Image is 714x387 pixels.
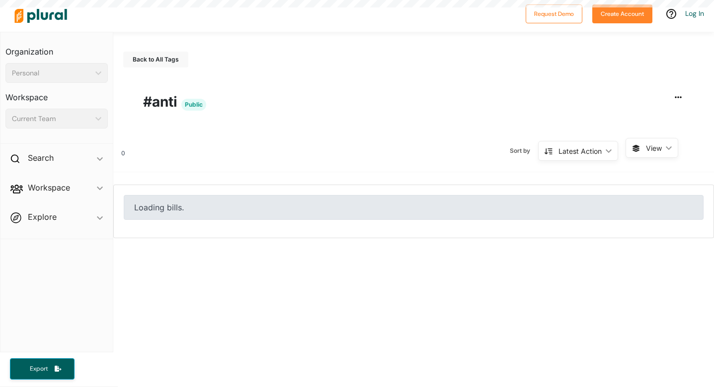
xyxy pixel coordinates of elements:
[10,358,75,380] button: Export
[526,8,582,18] a: Request Demo
[5,37,108,59] h3: Organization
[23,365,55,373] span: Export
[28,152,54,163] h2: Search
[133,56,179,63] span: Back to All Tags
[592,4,652,23] button: Create Account
[5,83,108,105] h3: Workspace
[646,143,662,153] span: View
[123,52,188,67] button: Back to All Tags
[113,138,125,164] div: 0
[12,68,91,78] div: Personal
[685,9,704,18] a: Log In
[510,146,538,155] span: Sort by
[12,114,91,124] div: Current Team
[558,146,602,156] div: Latest Action
[181,99,206,111] span: Public
[143,91,684,112] h1: #anti
[124,195,704,220] div: Loading bills.
[592,8,652,18] a: Create Account
[526,4,582,23] button: Request Demo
